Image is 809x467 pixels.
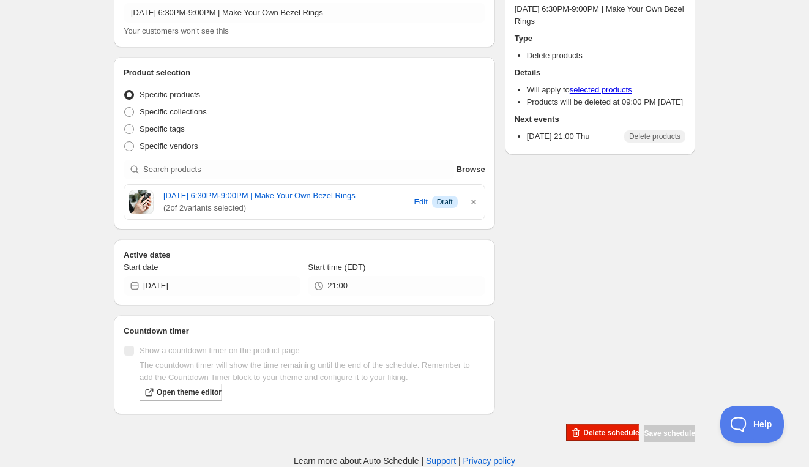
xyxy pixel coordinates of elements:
[124,263,158,272] span: Start date
[163,202,410,214] span: ( 2 of 2 variants selected)
[570,85,632,94] a: selected products
[163,190,410,202] a: [DATE] 6:30PM-9:00PM | Make Your Own Bezel Rings
[463,456,516,466] a: Privacy policy
[457,160,485,179] button: Browse
[527,84,685,96] li: Will apply to
[720,406,785,443] iframe: Toggle Customer Support
[515,32,685,45] h2: Type
[414,196,427,208] span: Edit
[527,130,590,143] p: [DATE] 21:00 Thu
[143,160,454,179] input: Search products
[412,192,430,212] button: Edit
[527,50,685,62] li: Delete products
[124,325,485,337] h2: Countdown timer
[515,3,685,28] p: [DATE] 6:30PM-9:00PM | Make Your Own Bezel Rings
[294,455,515,467] p: Learn more about Auto Schedule | |
[308,263,365,272] span: Start time (EDT)
[124,26,229,35] span: Your customers won't see this
[140,124,185,133] span: Specific tags
[629,132,680,141] span: Delete products
[157,387,222,397] span: Open theme editor
[515,67,685,79] h2: Details
[124,67,485,79] h2: Product selection
[140,346,300,355] span: Show a countdown timer on the product page
[140,107,207,116] span: Specific collections
[140,90,200,99] span: Specific products
[457,163,485,176] span: Browse
[515,113,685,125] h2: Next events
[140,141,198,151] span: Specific vendors
[124,249,485,261] h2: Active dates
[437,197,453,207] span: Draft
[566,424,639,441] button: Delete schedule
[527,96,685,108] li: Products will be deleted at 09:00 PM [DATE]
[140,359,485,384] p: The countdown timer will show the time remaining until the end of the schedule. Remember to add t...
[426,456,456,466] a: Support
[140,384,222,401] a: Open theme editor
[583,428,639,438] span: Delete schedule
